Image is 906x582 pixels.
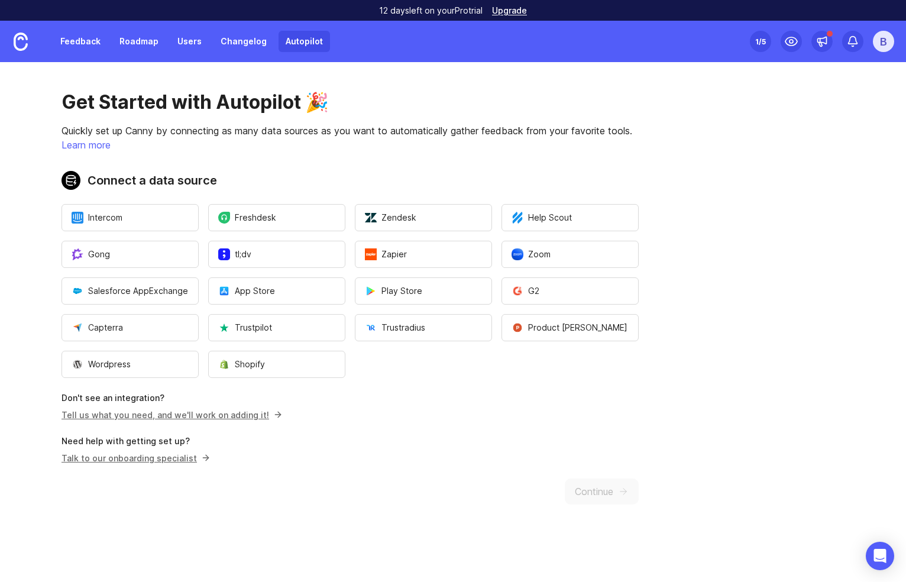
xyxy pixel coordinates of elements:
[170,31,209,52] a: Users
[355,241,492,268] button: Open a modal to start the flow of installing Zapier.
[512,285,539,297] span: G2
[866,542,894,570] div: Open Intercom Messenger
[750,31,771,52] button: 1/5
[218,212,276,224] span: Freshdesk
[501,204,639,231] button: Open a modal to start the flow of installing Help Scout.
[62,452,211,464] button: Talk to our onboarding specialist
[355,204,492,231] button: Open a modal to start the flow of installing Zendesk.
[72,322,123,334] span: Capterra
[218,322,272,334] span: Trustpilot
[62,277,199,305] button: Open a modal to start the flow of installing Salesforce AppExchange.
[213,31,274,52] a: Changelog
[14,33,28,51] img: Canny Home
[218,285,275,297] span: App Store
[62,435,639,447] p: Need help with getting set up?
[365,322,425,334] span: Trustradius
[72,358,131,370] span: Wordpress
[62,124,639,138] p: Quickly set up Canny by connecting as many data sources as you want to automatically gather feedb...
[62,392,639,404] p: Don't see an integration?
[208,277,345,305] button: Open a modal to start the flow of installing App Store.
[62,314,199,341] button: Open a modal to start the flow of installing Capterra.
[62,410,279,420] a: Tell us what you need, and we'll work on adding it!
[72,248,110,260] span: Gong
[873,31,894,52] button: B
[62,90,639,114] h1: Get Started with Autopilot 🎉
[53,31,108,52] a: Feedback
[62,351,199,378] button: Open a modal to start the flow of installing Wordpress.
[208,314,345,341] button: Open a modal to start the flow of installing Trustpilot.
[379,5,483,17] p: 12 days left on your Pro trial
[62,204,199,231] button: Open a modal to start the flow of installing Intercom.
[279,31,330,52] a: Autopilot
[501,277,639,305] button: Open a modal to start the flow of installing G2.
[72,285,188,297] span: Salesforce AppExchange
[355,314,492,341] button: Open a modal to start the flow of installing Trustradius.
[501,314,639,341] button: Open a modal to start the flow of installing Product Hunt.
[755,33,766,50] div: 1 /5
[208,204,345,231] button: Open a modal to start the flow of installing Freshdesk.
[218,358,265,370] span: Shopify
[365,212,416,224] span: Zendesk
[62,171,639,190] h2: Connect a data source
[365,248,407,260] span: Zapier
[492,7,527,15] a: Upgrade
[512,212,572,224] span: Help Scout
[218,248,251,260] span: tl;dv
[512,322,627,334] span: Product [PERSON_NAME]
[501,241,639,268] button: Open a modal to start the flow of installing Zoom.
[72,212,122,224] span: Intercom
[62,139,111,151] a: Learn more
[355,277,492,305] button: Open a modal to start the flow of installing Play Store.
[62,452,206,464] p: Talk to our onboarding specialist
[112,31,166,52] a: Roadmap
[365,285,422,297] span: Play Store
[512,248,551,260] span: Zoom
[208,241,345,268] button: Open a modal to start the flow of installing tl;dv.
[208,351,345,378] button: Open a modal to start the flow of installing Shopify.
[62,241,199,268] button: Open a modal to start the flow of installing Gong.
